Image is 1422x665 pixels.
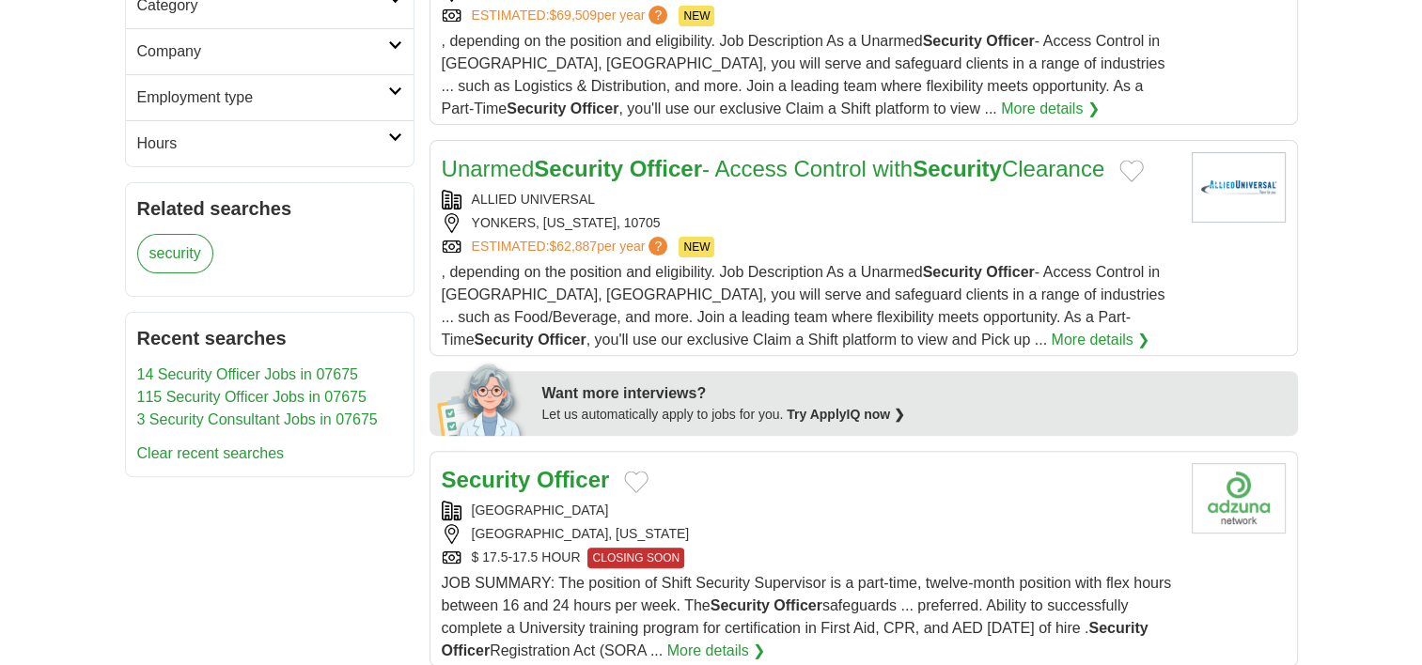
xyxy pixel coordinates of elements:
[667,640,766,662] a: More details ❯
[474,332,533,348] strong: Security
[437,361,528,436] img: apply-iq-scientist.png
[630,156,702,181] strong: Officer
[137,389,367,405] a: 115 Security Officer Jobs in 07675
[442,642,491,658] strong: Officer
[542,382,1287,405] div: Want more interviews?
[624,471,648,493] button: Add to favorite jobs
[679,6,714,26] span: NEW
[549,239,597,254] span: $62,887
[137,411,378,427] a: 3 Security Consultant Jobs in 07675
[534,156,623,181] strong: Security
[1051,329,1149,351] a: More details ❯
[587,548,684,568] span: CLOSING SOON
[137,132,388,155] h2: Hours
[472,6,672,26] a: ESTIMATED:$69,509per year?
[442,264,1165,348] span: , depending on the position and eligibility. Job Description As a Unarmed - Access Control in [GE...
[137,445,285,461] a: Clear recent searches
[923,33,982,49] strong: Security
[679,237,714,257] span: NEW
[507,101,566,116] strong: Security
[986,264,1035,280] strong: Officer
[986,33,1035,49] strong: Officer
[537,467,609,492] strong: Officer
[538,332,586,348] strong: Officer
[787,407,905,422] a: Try ApplyIQ now ❯
[137,234,213,273] a: security
[442,156,1105,181] a: UnarmedSecurity Officer- Access Control withSecurityClearance
[137,324,402,352] h2: Recent searches
[1119,160,1144,182] button: Add to favorite jobs
[711,597,770,613] strong: Security
[549,8,597,23] span: $69,509
[442,548,1177,568] div: $ 17.5-17.5 HOUR
[913,156,1002,181] strong: Security
[442,213,1177,233] div: YONKERS, [US_STATE], 10705
[923,264,982,280] strong: Security
[442,467,610,492] a: Security Officer
[442,33,1165,116] span: , depending on the position and eligibility. Job Description As a Unarmed - Access Control in [GE...
[137,194,402,223] h2: Related searches
[542,405,1287,425] div: Let us automatically apply to jobs for you.
[1192,463,1286,534] img: Company logo
[126,120,414,166] a: Hours
[442,501,1177,520] div: [GEOGRAPHIC_DATA]
[137,366,358,382] a: 14 Security Officer Jobs in 07675
[1088,620,1148,636] strong: Security
[137,86,388,109] h2: Employment type
[774,597,822,613] strong: Officer
[1001,98,1100,120] a: More details ❯
[137,40,388,63] h2: Company
[126,74,414,120] a: Employment type
[472,237,672,257] a: ESTIMATED:$62,887per year?
[442,575,1172,658] span: JOB SUMMARY: The position of Shift Security Supervisor is a part-time, twelve-month position with...
[126,28,414,74] a: Company
[1192,152,1286,223] img: Allied Universal logo
[472,192,596,207] a: ALLIED UNIVERSAL
[648,6,667,24] span: ?
[442,467,531,492] strong: Security
[648,237,667,255] span: ?
[442,524,1177,544] div: [GEOGRAPHIC_DATA], [US_STATE]
[570,101,619,116] strong: Officer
